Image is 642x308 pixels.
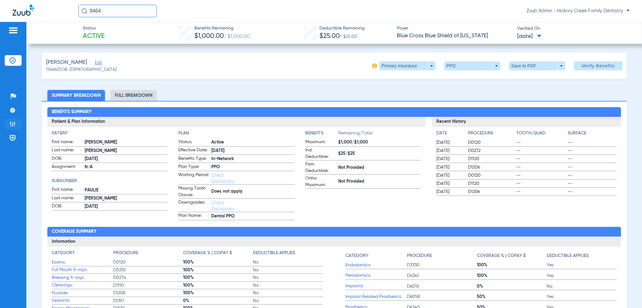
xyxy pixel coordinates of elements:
[509,61,565,70] button: Save to PDF
[253,282,323,289] span: No
[468,130,514,139] app-breakdown-title: Procedure
[52,203,82,211] span: DOB:
[183,250,232,256] h4: Coverage % | Copay $
[85,139,168,146] span: [PERSON_NAME]
[224,34,250,39] span: / $1,000.00
[85,164,168,170] span: N/A
[477,273,547,279] span: 100%
[547,253,589,259] h4: Deductible Applies
[468,189,514,195] span: D1206
[113,290,183,296] span: D1208
[345,262,407,269] span: Endodontics:
[338,164,421,171] span: Not Provided
[436,189,463,195] span: [DATE]
[372,63,377,68] img: info-icon
[178,172,209,184] span: Waiting Period:
[407,253,432,259] h4: Procedure
[305,161,336,174] span: Fam. Deductible:
[52,297,113,304] span: Sealants:
[468,180,514,187] span: D1120
[113,250,183,258] app-breakdown-title: Procedure
[52,130,168,137] h4: Patient
[477,250,547,261] app-breakdown-title: Coverage % | Copay $
[338,130,421,139] span: Remaining/Total
[305,130,338,139] app-breakdown-title: Benefits
[436,139,463,146] span: [DATE]
[52,139,82,146] span: First name:
[85,195,168,202] span: [PERSON_NAME]
[436,164,463,170] span: [DATE]
[253,259,323,265] span: No
[83,32,105,41] span: Active
[516,130,566,137] h4: Tooth/Quad
[211,213,294,220] span: Dental PPO
[46,59,87,66] span: [PERSON_NAME]
[568,164,617,170] span: --
[52,250,113,258] app-breakdown-title: Category
[319,25,365,32] span: Deductible Remaining
[113,282,183,289] span: D1110
[547,250,617,261] app-breakdown-title: Deductible Applies
[305,175,336,188] span: Ortho Maximum:
[516,172,566,179] span: --
[345,250,407,261] app-breakdown-title: Category
[407,283,477,290] span: D6010
[113,274,183,281] span: D0274
[113,298,183,304] span: D1351
[178,155,209,163] span: Benefits Type:
[468,148,514,154] span: D0272
[345,294,407,300] span: Implant Related Prosthetics:
[468,156,514,162] span: D1120
[397,25,512,32] span: Payer
[436,148,463,154] span: [DATE]
[468,172,514,179] span: D0120
[52,282,113,289] span: Cleanings:
[516,180,566,187] span: --
[183,259,253,265] span: 100%
[78,5,157,17] input: Search for patients
[253,250,323,258] app-breakdown-title: Deductible Applies
[183,267,253,273] span: 100%
[547,294,617,300] span: Yes
[516,164,566,170] span: --
[345,253,368,259] h4: Category
[52,155,82,163] span: DOB:
[547,262,617,268] span: Yes
[47,107,621,117] h2: Benefits Summary
[85,187,168,194] span: PAULIE
[568,148,617,154] span: --
[581,63,615,68] span: Verify Benefits
[178,164,209,171] span: Plan Type:
[517,25,632,32] span: Verified On
[183,250,253,258] app-breakdown-title: Coverage % | Copay $
[211,139,294,146] span: Active
[444,61,500,70] button: PPO
[568,156,617,162] span: --
[407,262,477,268] span: D3330
[436,180,463,187] span: [DATE]
[338,178,421,185] span: Not Provided
[253,298,323,304] span: No
[253,274,323,281] span: No
[574,61,622,70] button: Verify Benefits
[211,173,234,183] a: Check Disclaimers
[47,117,426,127] h3: Patient & Plan Information
[477,294,547,300] span: 50%
[52,147,82,154] span: Last name:
[407,250,477,261] app-breakdown-title: Procedure
[436,130,463,137] h4: Date
[319,33,340,39] span: $25.00
[516,189,566,195] span: --
[436,156,463,162] span: [DATE]
[345,272,407,279] span: Periodontics:
[85,156,168,162] span: [DATE]
[527,8,629,14] span: Zuub Admin - Hickory Creek Family Dentistry
[477,283,547,290] span: 0%
[178,130,294,137] h4: Plan
[8,27,18,34] img: hamburger-icon
[516,139,566,146] span: --
[178,199,209,212] span: Downgrades:
[47,237,621,247] h3: Information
